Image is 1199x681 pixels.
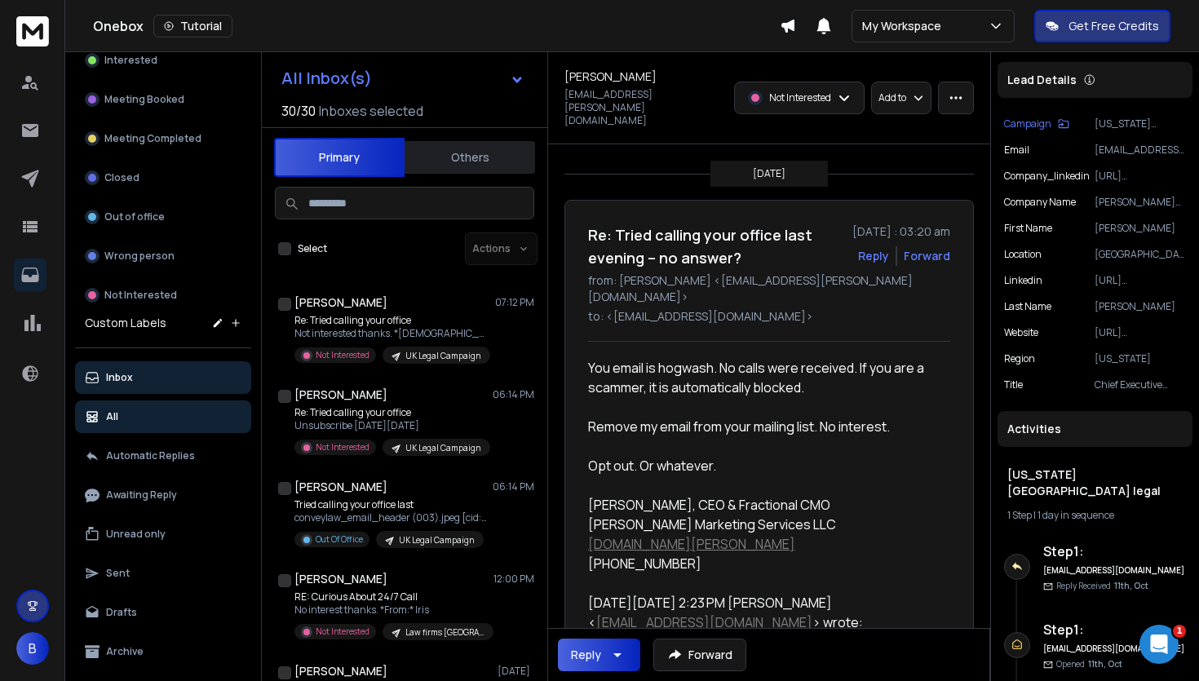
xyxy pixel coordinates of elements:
button: Awaiting Reply [75,479,251,511]
button: Get Free Credits [1034,10,1170,42]
p: Out of office [104,210,165,223]
h1: [PERSON_NAME] [294,479,387,495]
p: Not interested thanks. *[DEMOGRAPHIC_DATA][PERSON_NAME] [294,327,490,340]
p: 07:12 PM [495,296,534,309]
h1: [PERSON_NAME] [294,387,387,403]
p: [URL][DOMAIN_NAME] [1095,274,1186,287]
div: You email is hogwash. No calls were received. If you are a scammer, it is automatically blocked. [588,358,937,397]
button: All [75,400,251,433]
p: UK Legal Campaign [405,442,480,454]
div: | [1007,509,1183,522]
button: Campaign [1004,117,1069,130]
div: [DATE][DATE] 2:23 PM [PERSON_NAME] < > wrote: [588,593,937,632]
p: Wrong person [104,250,175,263]
h1: All Inbox(s) [281,70,372,86]
button: B [16,632,49,665]
p: Drafts [106,606,137,619]
h1: [PERSON_NAME] [294,294,387,311]
p: Not Interested [316,626,369,638]
button: Reply [558,639,640,671]
p: [EMAIL_ADDRESS][PERSON_NAME][DOMAIN_NAME] [1095,144,1186,157]
p: [DATE] [753,167,785,180]
span: 1 day in sequence [1038,508,1114,522]
div: Remove my email from your mailing list. No interest. [588,417,937,436]
button: Meeting Completed [75,122,251,155]
p: [US_STATE] [GEOGRAPHIC_DATA] legal [1095,117,1186,130]
button: Closed [75,161,251,194]
button: Automatic Replies [75,440,251,472]
p: [GEOGRAPHIC_DATA], [US_STATE], [GEOGRAPHIC_DATA] [1095,248,1186,261]
button: Archive [75,635,251,668]
button: Wrong person [75,240,251,272]
span: 30 / 30 [281,101,316,121]
button: Unread only [75,518,251,551]
h1: [US_STATE] [GEOGRAPHIC_DATA] legal [1007,467,1183,499]
p: Unsubscribe [DATE][DATE] [294,419,490,432]
p: [DATE] : 03:20 am [852,223,950,240]
div: Reply [571,647,601,663]
p: Region [1004,352,1035,365]
button: Reply [858,248,889,264]
p: Email [1004,144,1029,157]
p: to: <[EMAIL_ADDRESS][DOMAIN_NAME]> [588,308,950,325]
p: Get Free Credits [1068,18,1159,34]
h6: [EMAIL_ADDRESS][DOMAIN_NAME] [1043,564,1186,577]
p: 12:00 PM [493,573,534,586]
p: Out Of Office [316,533,363,546]
label: Select [298,242,327,255]
p: Tried calling your office last [294,498,490,511]
p: Awaiting Reply [106,489,177,502]
p: Meeting Booked [104,93,184,106]
h6: [EMAIL_ADDRESS][DOMAIN_NAME] [1043,643,1186,655]
h1: Re: Tried calling your office last evening – no answer? [588,223,843,269]
p: No interest thanks. *From:* Iris [294,604,490,617]
div: Activities [998,411,1192,447]
h6: Step 1 : [1043,542,1186,561]
p: My Workspace [862,18,948,34]
div: [PERSON_NAME], CEO & Fractional CMO [PERSON_NAME] Marketing Services LLC [PHONE_NUMBER] [588,495,937,573]
p: [DATE] [498,665,534,678]
span: 11th, Oct [1114,580,1148,591]
p: UK Legal Campaign [399,534,474,546]
p: Opened [1056,658,1122,670]
a: [DOMAIN_NAME][PERSON_NAME] [588,535,795,553]
p: website [1004,326,1038,339]
p: [EMAIL_ADDRESS][PERSON_NAME][DOMAIN_NAME] [564,88,724,127]
p: [PERSON_NAME] [1095,300,1186,313]
p: Not Interested [769,91,831,104]
p: Campaign [1004,117,1051,130]
p: Law firms [GEOGRAPHIC_DATA] [405,626,484,639]
p: [PERSON_NAME] [1095,222,1186,235]
p: [PERSON_NAME] Marketing Services [1095,196,1186,209]
p: Inbox [106,371,133,384]
p: [US_STATE] [1095,352,1186,365]
button: Tutorial [153,15,232,38]
p: from: [PERSON_NAME] <[EMAIL_ADDRESS][PERSON_NAME][DOMAIN_NAME]> [588,272,950,305]
button: Sent [75,557,251,590]
p: title [1004,378,1023,391]
p: Last Name [1004,300,1051,313]
h1: [PERSON_NAME] [564,69,657,85]
iframe: Intercom live chat [1139,625,1179,664]
p: [URL][DOMAIN_NAME] [1095,170,1186,183]
span: 1 Step [1007,508,1032,522]
p: [URL][PERSON_NAME][DOMAIN_NAME] [1095,326,1186,339]
p: Add to [878,91,906,104]
p: 06:14 PM [493,480,534,493]
p: Unread only [106,528,166,541]
button: Forward [653,639,746,671]
p: Chief Executive Officer [1095,378,1186,391]
p: Not Interested [104,289,177,302]
button: Out of office [75,201,251,233]
p: First Name [1004,222,1052,235]
h3: Inboxes selected [319,101,423,121]
span: 11th, Oct [1088,658,1122,670]
div: Opt out. Or whatever. [588,456,937,475]
button: Not Interested [75,279,251,312]
button: Drafts [75,596,251,629]
h3: Custom Labels [85,315,166,331]
a: [EMAIL_ADDRESS][DOMAIN_NAME] [596,613,812,631]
